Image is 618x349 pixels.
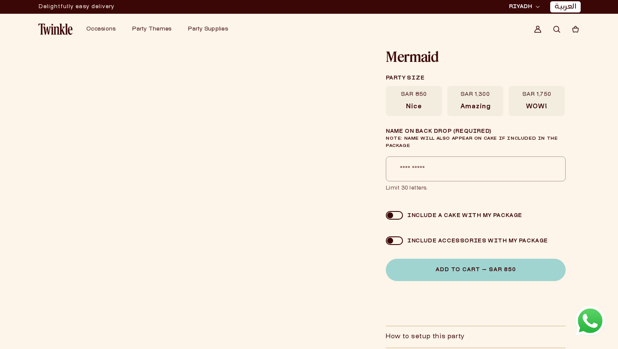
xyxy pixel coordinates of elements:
summary: Search [547,20,566,39]
a: العربية [554,3,576,12]
span: Amazing [460,103,491,111]
h2: How to setup this party [386,333,465,341]
span: SAR 850 [401,91,427,98]
img: Twinkle [38,24,73,35]
span: RIYADH [509,3,532,11]
span: Party Themes [132,27,171,32]
summary: Occasions [81,21,127,38]
a: Party Supplies [188,26,228,33]
span: Note: Name will also appear on cake if included in the package [386,137,557,148]
span: Limit 30 letters. [386,185,566,192]
button: RIYADH [506,3,542,11]
legend: Party size [386,70,565,86]
div: Announcement [39,0,115,13]
button: Add to Cart — SAR 850 [386,259,566,281]
p: Delightfully easy delivery [39,0,115,13]
div: Include accessories with my package [403,238,548,244]
span: Occasions [86,27,115,32]
h1: Mermaid [386,50,565,64]
summary: Party Supplies [183,21,239,38]
summary: How to setup this party [386,326,566,348]
div: Include a cake with my package [403,212,522,219]
a: Party Themes [132,26,171,33]
summary: Party Themes [127,21,183,38]
span: Add to Cart — SAR 850 [436,267,516,272]
span: Nice [406,103,422,111]
span: WOW! [526,103,547,111]
a: Occasions [86,26,115,33]
span: SAR 1,300 [460,91,490,98]
span: SAR 1,750 [522,91,551,98]
label: Name on Back Drop (required) [386,128,566,150]
span: Party Supplies [188,27,228,32]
